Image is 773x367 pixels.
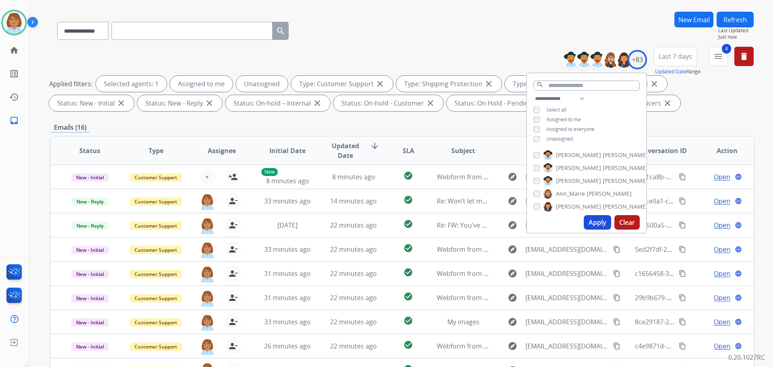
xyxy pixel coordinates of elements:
[71,294,109,303] span: New - Initial
[403,219,413,229] mat-icon: check_circle
[635,317,757,326] span: 8ce29187-26f8-44de-b3bc-282e59ea2c53
[635,146,687,156] span: Conversation ID
[130,197,182,206] span: Customer Support
[9,69,19,79] mat-icon: list_alt
[603,164,648,172] span: [PERSON_NAME]
[437,245,619,254] span: Webform from [EMAIL_ADDRESS][DOMAIN_NAME] on [DATE]
[603,177,648,185] span: [PERSON_NAME]
[71,318,109,327] span: New - Initial
[264,269,311,278] span: 31 minutes ago
[556,164,601,172] span: [PERSON_NAME]
[714,317,730,327] span: Open
[9,46,19,55] mat-icon: home
[556,177,601,185] span: [PERSON_NAME]
[714,196,730,206] span: Open
[735,222,742,229] mat-icon: language
[735,246,742,253] mat-icon: language
[525,269,608,278] span: [EMAIL_ADDRESS][DOMAIN_NAME]
[403,243,413,253] mat-icon: check_circle
[264,197,311,205] span: 33 minutes ago
[149,146,163,156] span: Type
[199,217,215,234] img: agent-avatar
[205,172,209,182] span: +
[679,173,686,180] mat-icon: content_copy
[49,95,134,111] div: Status: New - Initial
[437,269,619,278] span: Webform from [EMAIL_ADDRESS][DOMAIN_NAME] on [DATE]
[603,203,648,211] span: [PERSON_NAME]
[71,246,109,254] span: New - Initial
[613,294,620,301] mat-icon: content_copy
[236,76,288,92] div: Unassigned
[403,171,413,180] mat-icon: check_circle
[437,172,619,181] span: Webform from [EMAIL_ADDRESS][DOMAIN_NAME] on [DATE]
[130,342,182,351] span: Customer Support
[546,116,581,123] span: Assigned to me
[96,76,167,92] div: Selected agents: 1
[739,52,749,61] mat-icon: delete
[674,12,713,27] button: New Email
[225,95,330,111] div: Status: On-hold – Internal
[508,341,517,351] mat-icon: explore
[546,126,595,133] span: Assigned to everyone
[276,26,285,36] mat-icon: search
[199,314,215,331] img: agent-avatar
[505,76,585,92] div: Type: Reguard CS
[330,317,377,326] span: 22 minutes ago
[735,294,742,301] mat-icon: language
[426,98,435,108] mat-icon: close
[228,341,238,351] mat-icon: person_remove
[546,135,573,142] span: Unassigned
[679,270,686,277] mat-icon: content_copy
[264,293,311,302] span: 31 minutes ago
[130,222,182,230] span: Customer Support
[717,12,754,27] button: Refresh
[718,27,754,34] span: Last Updated:
[51,122,90,133] p: Emails (16)
[525,245,608,254] span: [EMAIL_ADDRESS][DOMAIN_NAME]
[525,196,608,206] span: [PERSON_NAME][EMAIL_ADDRESS][DOMAIN_NAME]
[199,241,215,258] img: agent-avatar
[170,76,233,92] div: Assigned to me
[199,265,215,282] img: agent-avatar
[525,172,608,182] span: [EMAIL_ADDRESS][DOMAIN_NAME]
[228,220,238,230] mat-icon: person_remove
[228,269,238,278] mat-icon: person_remove
[266,176,309,185] span: 8 minutes ago
[330,269,377,278] span: 22 minutes ago
[679,342,686,350] mat-icon: content_copy
[208,146,236,156] span: Assignee
[264,342,311,350] span: 26 minutes ago
[437,197,504,205] span: Re: Won’t let me log in
[269,146,306,156] span: Initial Date
[370,141,380,151] mat-icon: arrow_downward
[437,221,711,230] span: Re: FW: You've been assigned a new service order: 49c2c6da-5e21-4e8c-b224-6fddef787723
[653,47,697,66] button: Last 7 days
[137,95,222,111] div: Status: New - Reply
[199,169,215,185] button: +
[79,146,100,156] span: Status
[714,341,730,351] span: Open
[508,245,517,254] mat-icon: explore
[9,116,19,125] mat-icon: inbox
[735,270,742,277] mat-icon: language
[635,293,760,302] span: 29b9b679-1ad5-4286-8207-d74ac73c1e12
[3,11,25,34] img: avatar
[403,146,414,156] span: SLA
[713,52,723,61] mat-icon: menu
[333,95,443,111] div: Status: On-hold - Customer
[446,95,569,111] div: Status: On Hold - Pending Parts
[261,168,278,176] p: New
[735,197,742,205] mat-icon: language
[635,269,756,278] span: c1656458-3655-4d60-979d-0922df794f17
[264,317,311,326] span: 33 minutes ago
[718,34,754,40] span: Just now
[312,98,322,108] mat-icon: close
[714,293,730,303] span: Open
[330,245,377,254] span: 22 minutes ago
[679,246,686,253] mat-icon: content_copy
[556,151,601,159] span: [PERSON_NAME]
[728,352,765,362] p: 0.20.1027RC
[587,190,632,198] span: [PERSON_NAME]
[130,294,182,303] span: Customer Support
[613,342,620,350] mat-icon: content_copy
